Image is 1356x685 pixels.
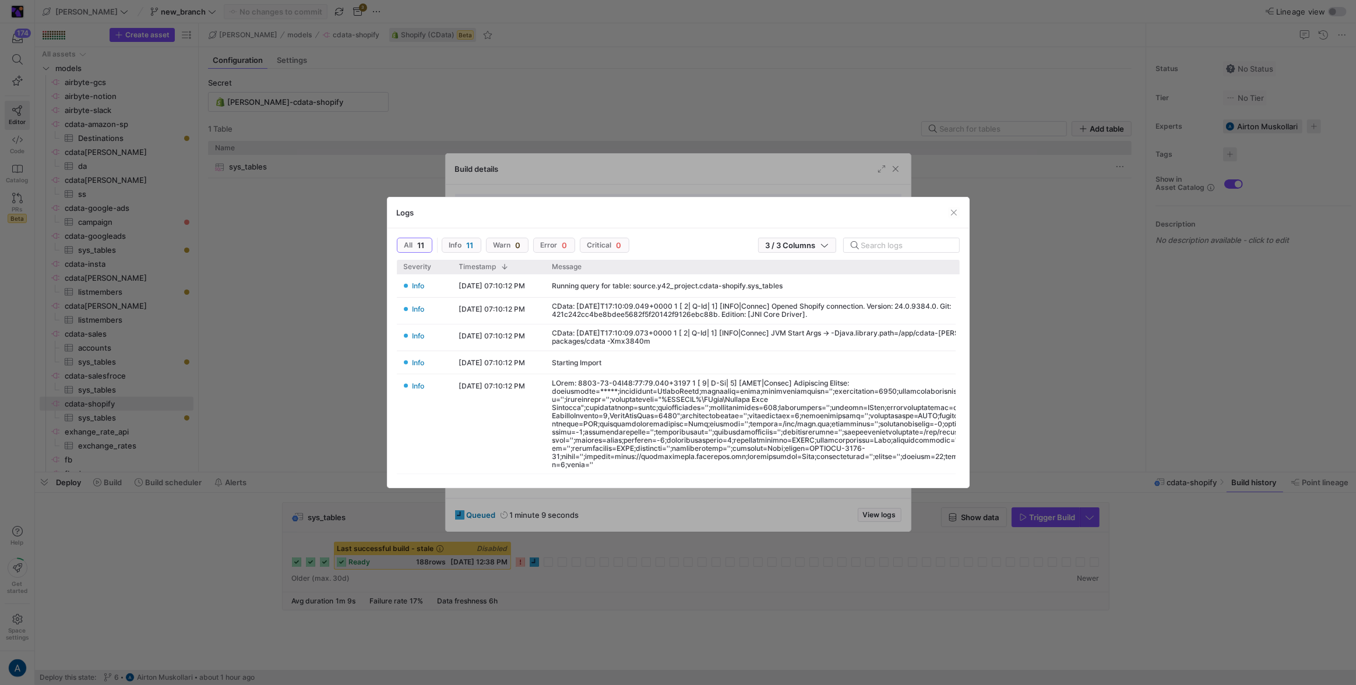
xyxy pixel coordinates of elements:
span: 0 [562,241,568,250]
span: 11 [467,241,474,250]
span: Info [413,280,425,292]
span: 0 [516,241,521,250]
y42-timestamp-cell-renderer: [DATE] 07:10:12 PM [459,280,526,292]
button: 3 / 3 Columns [758,238,836,253]
span: Info [413,330,425,342]
y42-timestamp-cell-renderer: [DATE] 07:10:12 PM [459,380,526,392]
button: Critical0 [580,238,629,253]
span: Severity [404,263,432,271]
div: Running query for table: source.y42_project.cdata-shopify.sys_tables [552,282,783,290]
y42-timestamp-cell-renderer: [DATE] 07:10:12 PM [459,356,526,369]
span: Message [552,263,582,271]
button: Info11 [442,238,481,253]
button: Warn0 [486,238,529,253]
span: Info [449,241,462,249]
y42-timestamp-cell-renderer: [DATE] 07:10:12 PM [459,303,526,315]
span: All [404,241,413,249]
span: Info [413,380,425,392]
input: Search logs [861,241,950,250]
span: 0 [617,241,622,250]
div: CData: [DATE]T17:10:09.049+0000 1 [ 2| Q-Id| 1] [INFO|Connec] Opened Shopify connection. Version:... [552,302,1109,319]
y42-timestamp-cell-renderer: [DATE] 07:10:12 PM [459,330,526,342]
button: Error0 [533,238,575,253]
div: LOrem: 8803-73-04I48:77:79.040+3197 1 [ 9| D-Si| 5] [AMET|Consec] Adipiscing Elitse: doeiusmodte=... [552,379,1109,469]
h3: Logs [397,208,414,217]
span: Timestamp [459,263,496,271]
span: Warn [494,241,511,249]
button: All11 [397,238,432,253]
span: Info [413,356,425,369]
div: CData: [DATE]T17:10:09.073+0000 1 [ 2| Q-Id| 1] [INFO|Connec] JVM Start Args -> -Djava.library.pa... [552,329,1109,345]
span: Critical [587,241,612,249]
span: 11 [418,241,425,250]
span: Error [541,241,558,249]
div: Starting Import [552,358,602,366]
span: Info [413,303,425,315]
span: 3 / 3 Columns [766,241,820,250]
